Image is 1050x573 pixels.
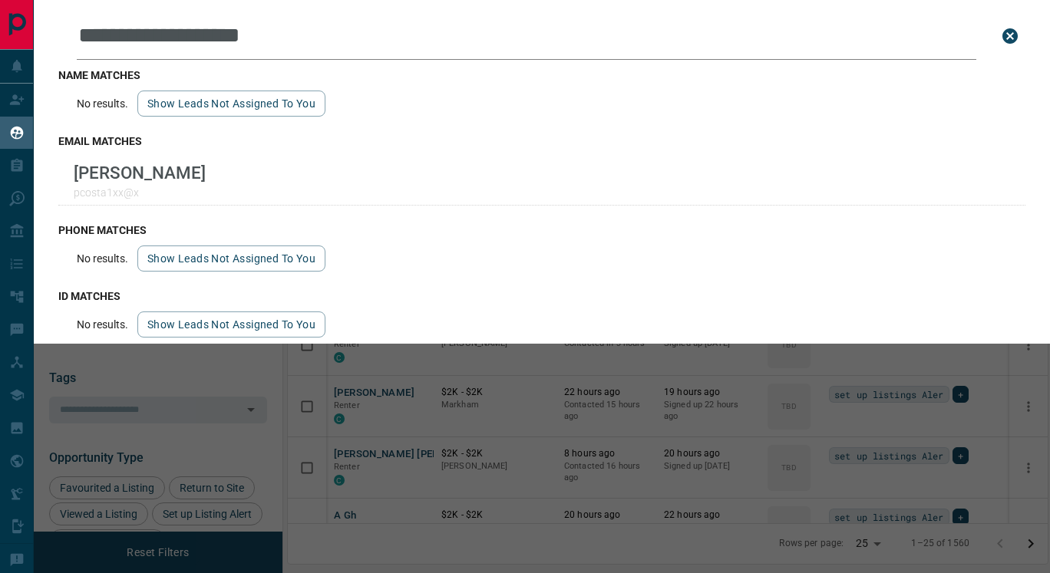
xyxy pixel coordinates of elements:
p: No results. [77,318,128,331]
p: No results. [77,252,128,265]
p: [PERSON_NAME] [74,163,206,183]
button: show leads not assigned to you [137,245,325,272]
h3: name matches [58,69,1025,81]
h3: id matches [58,290,1025,302]
button: show leads not assigned to you [137,311,325,338]
p: pcosta1xx@x [74,186,206,199]
h3: email matches [58,135,1025,147]
p: No results. [77,97,128,110]
button: close search bar [995,21,1025,51]
button: show leads not assigned to you [137,91,325,117]
h3: phone matches [58,224,1025,236]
